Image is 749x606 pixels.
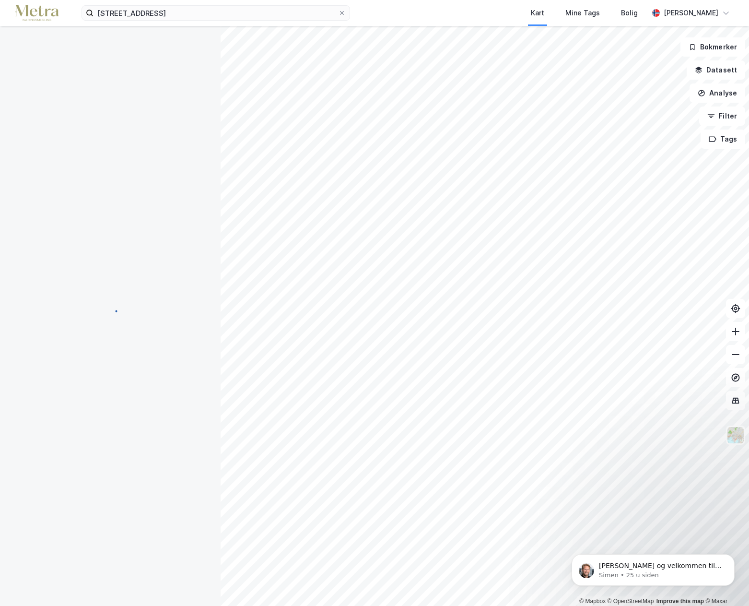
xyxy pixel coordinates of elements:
[15,5,59,22] img: metra-logo.256734c3b2bbffee19d4.png
[701,130,745,149] button: Tags
[680,37,745,57] button: Bokmerker
[699,107,745,126] button: Filter
[664,7,718,19] div: [PERSON_NAME]
[726,426,745,444] img: Z
[531,7,544,19] div: Kart
[608,598,654,605] a: OpenStreetMap
[690,83,745,103] button: Analyse
[557,534,749,601] iframe: Intercom notifications melding
[94,6,338,20] input: Søk på adresse, matrikkel, gårdeiere, leietakere eller personer
[656,598,704,605] a: Improve this map
[565,7,600,19] div: Mine Tags
[687,60,745,80] button: Datasett
[621,7,638,19] div: Bolig
[103,303,118,318] img: spinner.a6d8c91a73a9ac5275cf975e30b51cfb.svg
[579,598,606,605] a: Mapbox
